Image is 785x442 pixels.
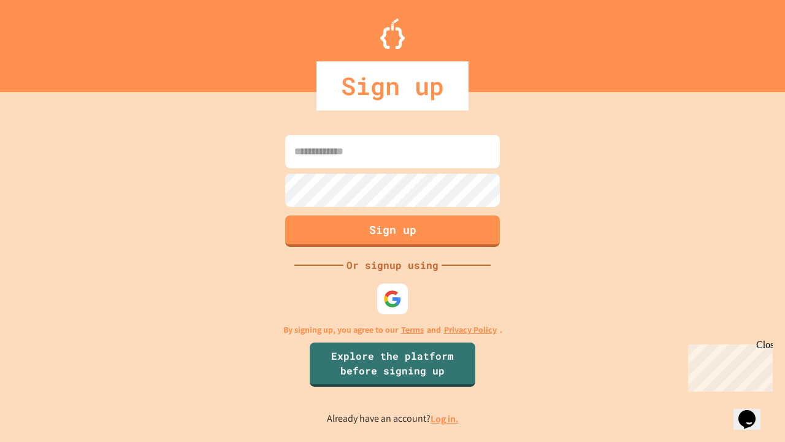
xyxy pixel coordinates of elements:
[444,324,497,336] a: Privacy Policy
[343,258,442,273] div: Or signup using
[283,324,502,336] p: By signing up, you agree to our and .
[380,18,405,49] img: Logo.svg
[683,339,773,392] iframe: chat widget
[5,5,85,78] div: Chat with us now!Close
[310,343,475,387] a: Explore the platform before signing up
[285,215,500,247] button: Sign up
[383,290,402,308] img: google-icon.svg
[431,413,459,425] a: Log in.
[401,324,424,336] a: Terms
[733,393,773,430] iframe: chat widget
[327,411,459,427] p: Already have an account?
[316,61,469,110] div: Sign up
